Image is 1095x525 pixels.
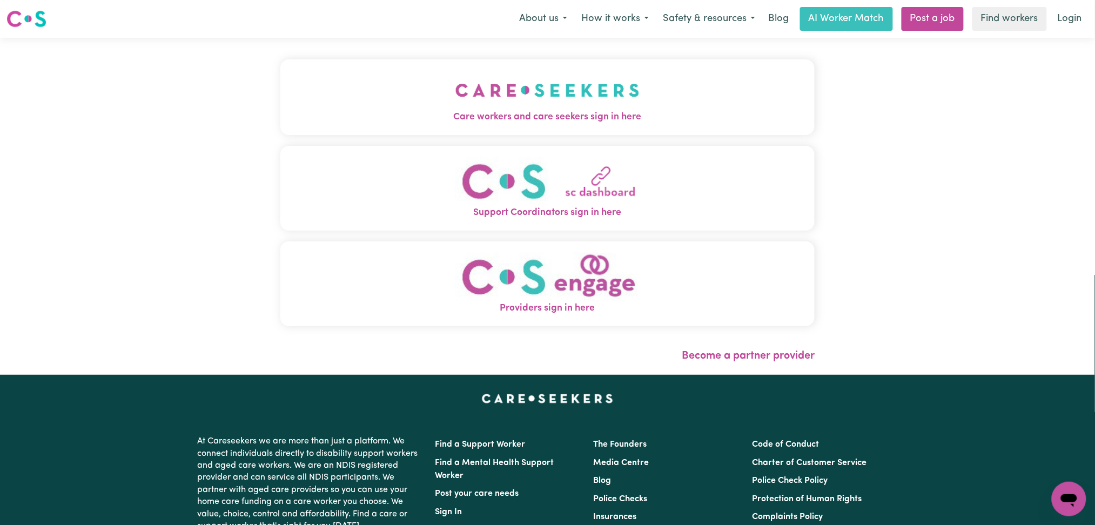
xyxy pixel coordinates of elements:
a: Blog [594,476,612,485]
a: Complaints Policy [752,513,823,521]
button: Care workers and care seekers sign in here [280,59,815,135]
a: Find a Mental Health Support Worker [435,459,554,480]
iframe: Button to launch messaging window [1052,482,1086,516]
a: AI Worker Match [800,7,893,31]
button: Support Coordinators sign in here [280,146,815,231]
a: Police Checks [594,495,648,503]
a: Protection of Human Rights [752,495,862,503]
a: Post your care needs [435,489,519,498]
span: Care workers and care seekers sign in here [280,110,815,124]
a: Find workers [972,7,1047,31]
a: Code of Conduct [752,440,819,449]
button: Safety & resources [656,8,762,30]
button: About us [512,8,574,30]
span: Providers sign in here [280,301,815,315]
a: Police Check Policy [752,476,828,485]
a: Careseekers logo [6,6,46,31]
span: Support Coordinators sign in here [280,206,815,220]
button: Providers sign in here [280,241,815,326]
a: Media Centre [594,459,649,467]
img: Careseekers logo [6,9,46,29]
a: Login [1051,7,1089,31]
button: How it works [574,8,656,30]
a: Become a partner provider [682,351,815,361]
a: Blog [762,7,796,31]
a: The Founders [594,440,647,449]
a: Post a job [902,7,964,31]
a: Charter of Customer Service [752,459,866,467]
a: Sign In [435,508,462,516]
a: Insurances [594,513,637,521]
a: Find a Support Worker [435,440,526,449]
a: Careseekers home page [482,394,613,403]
